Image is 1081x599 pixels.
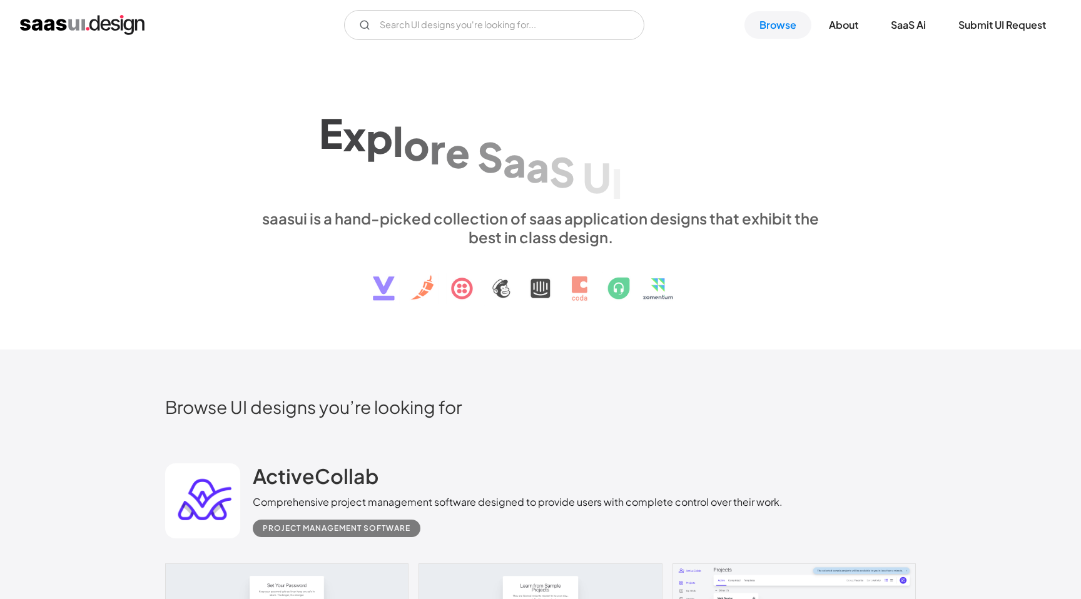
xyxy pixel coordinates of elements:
[253,209,828,246] div: saasui is a hand-picked collection of saas application designs that exhibit the best in class des...
[344,10,644,40] form: Email Form
[430,124,445,173] div: r
[253,495,783,510] div: Comprehensive project management software designed to provide users with complete control over th...
[503,138,526,186] div: a
[20,15,145,35] a: home
[366,114,393,163] div: p
[445,128,470,176] div: e
[876,11,941,39] a: SaaS Ai
[319,109,343,157] div: E
[393,117,403,165] div: l
[253,100,828,196] h1: Explore SaaS UI design patterns & interactions.
[477,133,503,181] div: S
[165,396,916,418] h2: Browse UI designs you’re looking for
[814,11,873,39] a: About
[253,463,378,495] a: ActiveCollab
[744,11,811,39] a: Browse
[351,246,730,311] img: text, icon, saas logo
[344,10,644,40] input: Search UI designs you're looking for...
[943,11,1061,39] a: Submit UI Request
[263,521,410,536] div: Project Management Software
[582,153,611,201] div: U
[253,463,378,488] h2: ActiveCollab
[343,111,366,159] div: x
[403,121,430,169] div: o
[611,159,622,208] div: I
[526,143,549,191] div: a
